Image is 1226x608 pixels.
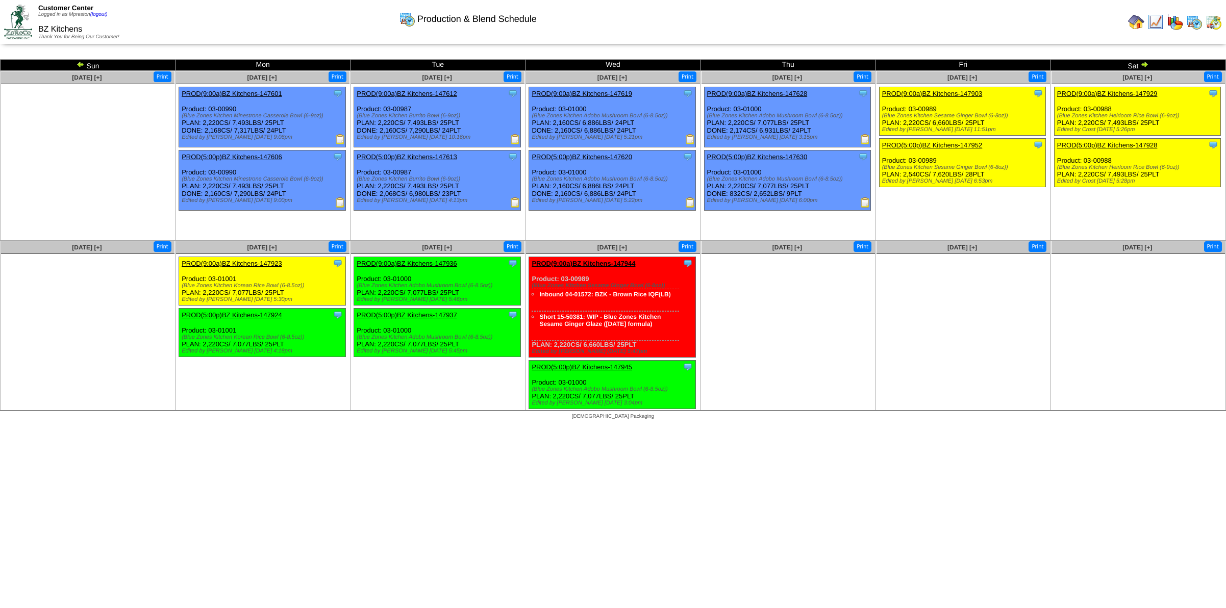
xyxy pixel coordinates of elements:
[354,150,521,211] div: Product: 03-00987 PLAN: 2,220CS / 7,493LBS / 25PLT DONE: 2,068CS / 6,980LBS / 23PLT
[1057,126,1221,133] div: Edited by Crost [DATE] 5:26pm
[357,348,520,354] div: Edited by [PERSON_NAME] [DATE] 5:45pm
[508,88,518,98] img: Tooltip
[176,60,351,71] td: Mon
[182,334,345,340] div: (Blue Zones Kitchen Korean Rice Bowl (6-8.5oz))
[772,74,802,81] a: [DATE] [+]
[182,113,345,119] div: (Blue Zones Kitchen Minestrone Casserole Bowl (6-9oz))
[504,71,521,82] button: Print
[1057,141,1158,149] a: PROD(5:00p)BZ Kitchens-147928
[357,113,520,119] div: (Blue Zones Kitchen Burrito Bowl (6-9oz))
[333,310,343,320] img: Tooltip
[1057,90,1158,97] a: PROD(9:00a)BZ Kitchens-147929
[597,244,627,251] a: [DATE] [+]
[882,126,1046,133] div: Edited by [PERSON_NAME] [DATE] 11:51pm
[1054,87,1221,136] div: Product: 03-00988 PLAN: 2,220CS / 7,493LBS / 25PLT
[529,257,696,358] div: Product: 03-00989 PLAN: 2,220CS / 6,660LBS / 25PLT
[532,283,695,289] div: (Blue Zones Kitchen Sesame Ginger Bowl (6-8oz))
[247,74,277,81] a: [DATE] [+]
[679,71,696,82] button: Print
[179,150,346,211] div: Product: 03-00990 PLAN: 2,220CS / 7,493LBS / 25PLT DONE: 2,160CS / 7,290LBS / 24PLT
[1208,88,1218,98] img: Tooltip
[357,260,457,267] a: PROD(9:00a)BZ Kitchens-147936
[679,241,696,252] button: Print
[1208,140,1218,150] img: Tooltip
[1054,139,1221,187] div: Product: 03-00988 PLAN: 2,220CS / 7,493LBS / 25PLT
[182,90,282,97] a: PROD(9:00a)BZ Kitchens-147601
[858,151,868,162] img: Tooltip
[532,153,632,161] a: PROD(5:00p)BZ Kitchens-147620
[882,141,983,149] a: PROD(5:00p)BZ Kitchens-147952
[854,241,871,252] button: Print
[422,244,452,251] a: [DATE] [+]
[854,71,871,82] button: Print
[1033,88,1043,98] img: Tooltip
[1122,244,1152,251] a: [DATE] [+]
[182,283,345,289] div: (Blue Zones Kitchen Korean Rice Bowl (6-8.5oz))
[508,310,518,320] img: Tooltip
[860,197,870,208] img: Production Report
[335,197,345,208] img: Production Report
[529,150,696,211] div: Product: 03-01000 PLAN: 2,160CS / 6,886LBS / 24PLT DONE: 2,160CS / 6,886LBS / 24PLT
[1057,178,1221,184] div: Edited by Crost [DATE] 5:28pm
[532,113,695,119] div: (Blue Zones Kitchen Adobo Mushroom Bowl (6-8.5oz))
[707,90,808,97] a: PROD(9:00a)BZ Kitchens-147628
[529,361,696,409] div: Product: 03-01000 PLAN: 2,220CS / 7,077LBS / 25PLT
[77,60,85,68] img: arrowleft.gif
[707,153,808,161] a: PROD(5:00p)BZ Kitchens-147630
[357,197,520,204] div: Edited by [PERSON_NAME] [DATE] 4:13pm
[4,5,32,39] img: ZoRoCo_Logo(Green%26Foil)%20jpg.webp
[532,400,695,406] div: Edited by [PERSON_NAME] [DATE] 3:04pm
[357,334,520,340] div: (Blue Zones Kitchen Adobo Mushroom Bowl (6-8.5oz))
[179,257,346,306] div: Product: 03-01001 PLAN: 2,220CS / 7,077LBS / 25PLT
[90,12,108,17] a: (logout)
[1204,71,1222,82] button: Print
[1204,241,1222,252] button: Print
[860,134,870,144] img: Production Report
[247,244,277,251] span: [DATE] [+]
[504,241,521,252] button: Print
[351,60,526,71] td: Tue
[510,197,520,208] img: Production Report
[357,283,520,289] div: (Blue Zones Kitchen Adobo Mushroom Bowl (6-8.5oz))
[329,241,346,252] button: Print
[1167,14,1183,30] img: graph.gif
[1206,14,1222,30] img: calendarinout.gif
[179,87,346,147] div: Product: 03-00990 PLAN: 2,220CS / 7,493LBS / 25PLT DONE: 2,168CS / 7,317LBS / 24PLT
[700,60,875,71] td: Thu
[1029,241,1046,252] button: Print
[532,134,695,140] div: Edited by [PERSON_NAME] [DATE] 5:21pm
[532,348,695,354] div: Edited by [PERSON_NAME] [DATE] 5:47pm
[182,348,345,354] div: Edited by [PERSON_NAME] [DATE] 4:18pm
[882,113,1046,119] div: (Blue Zones Kitchen Sesame Ginger Bowl (6-8oz))
[882,90,983,97] a: PROD(9:00a)BZ Kitchens-147903
[182,311,282,319] a: PROD(5:00p)BZ Kitchens-147924
[707,197,871,204] div: Edited by [PERSON_NAME] [DATE] 6:00pm
[1128,14,1144,30] img: home.gif
[182,176,345,182] div: (Blue Zones Kitchen Minestrone Casserole Bowl (6-9oz))
[510,134,520,144] img: Production Report
[154,241,171,252] button: Print
[329,71,346,82] button: Print
[417,14,537,24] span: Production & Blend Schedule
[38,4,93,12] span: Customer Center
[947,244,977,251] a: [DATE] [+]
[772,244,802,251] a: [DATE] [+]
[399,11,415,27] img: calendarprod.gif
[1122,74,1152,81] a: [DATE] [+]
[1140,60,1148,68] img: arrowright.gif
[38,25,82,34] span: BZ Kitchens
[683,88,693,98] img: Tooltip
[72,74,102,81] span: [DATE] [+]
[707,176,871,182] div: (Blue Zones Kitchen Adobo Mushroom Bowl (6-8.5oz))
[947,74,977,81] span: [DATE] [+]
[532,260,635,267] a: PROD(9:00a)BZ Kitchens-147944
[707,134,871,140] div: Edited by [PERSON_NAME] [DATE] 3:15pm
